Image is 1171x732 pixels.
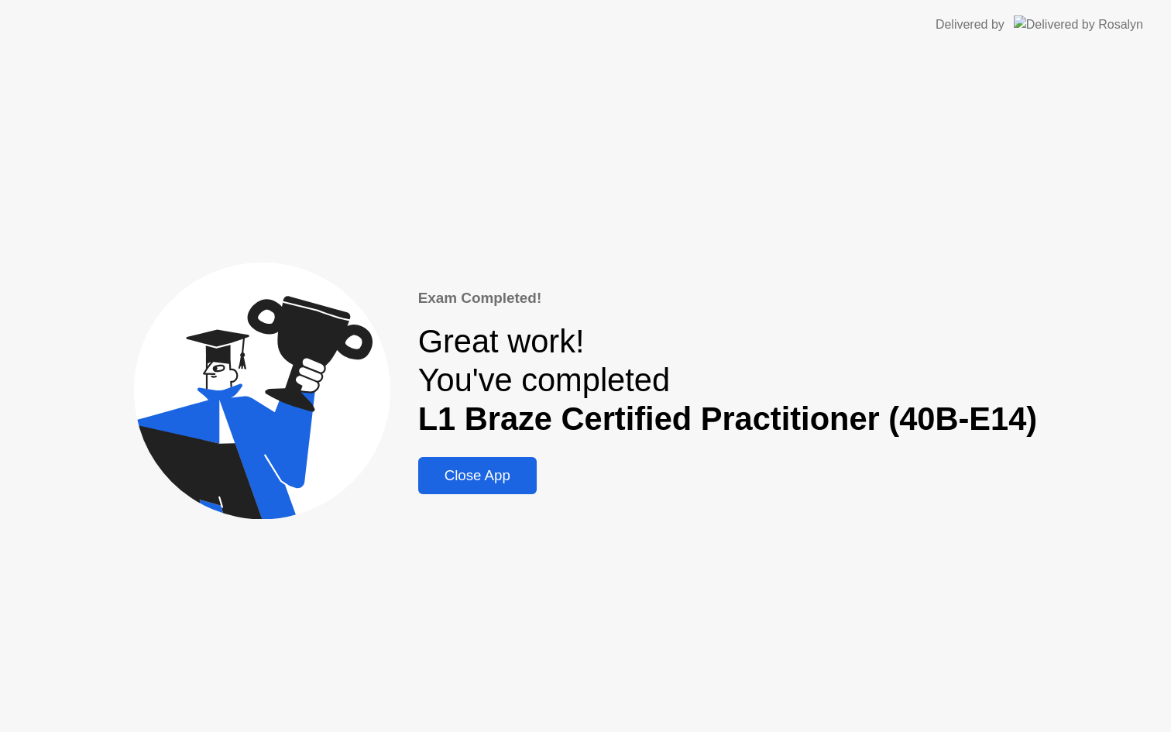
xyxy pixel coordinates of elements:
[418,400,1037,437] b: L1 Braze Certified Practitioner (40B-E14)
[936,15,1004,34] div: Delivered by
[418,457,537,494] button: Close App
[418,322,1037,438] div: Great work! You've completed
[423,467,532,484] div: Close App
[1014,15,1143,33] img: Delivered by Rosalyn
[418,287,1037,309] div: Exam Completed!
